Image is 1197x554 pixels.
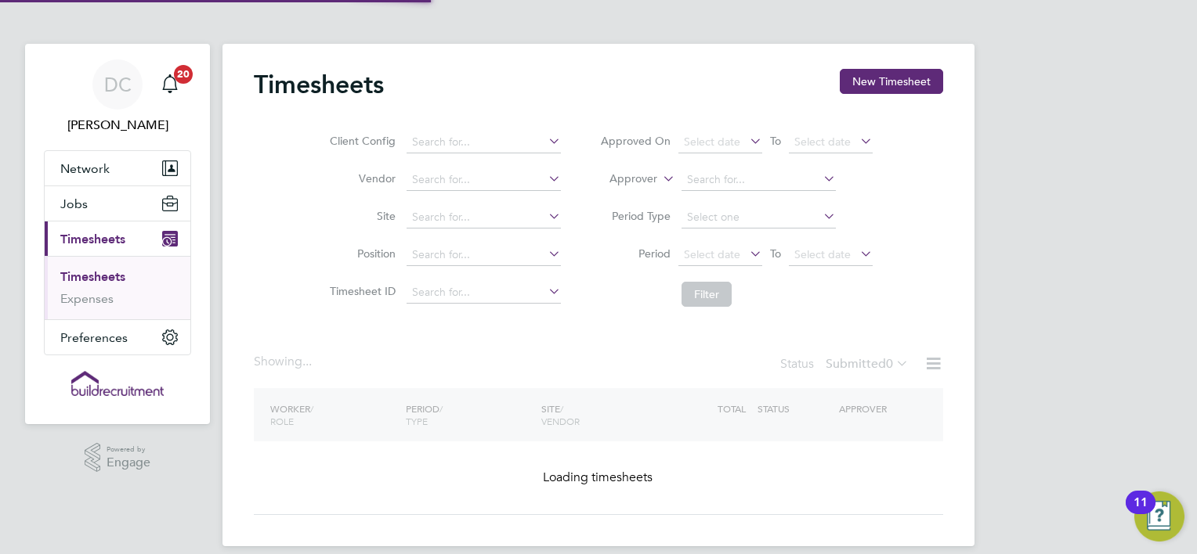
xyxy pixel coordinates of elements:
span: Select date [684,135,740,149]
a: DC[PERSON_NAME] [44,59,191,135]
button: Timesheets [45,221,190,256]
button: Preferences [45,320,190,354]
button: New Timesheet [840,69,943,94]
input: Search for... [407,169,561,191]
a: 20 [154,59,186,110]
span: Select date [794,135,851,149]
input: Search for... [407,207,561,228]
button: Filter [682,282,732,307]
div: Showing [254,354,315,370]
label: Vendor [325,171,396,185]
label: Approver [587,171,657,187]
span: Select date [794,247,851,261]
a: Timesheets [60,269,125,284]
span: To [765,243,786,264]
span: Preferences [60,330,128,345]
span: Jobs [60,196,88,211]
a: Powered byEngage [85,443,151,473]
span: Engage [107,456,150,469]
span: DC [104,74,132,95]
span: Network [60,161,110,176]
label: Period [600,246,671,261]
button: Network [45,151,190,185]
label: Client Config [325,134,396,148]
input: Search for... [682,169,836,191]
input: Search for... [407,282,561,304]
button: Jobs [45,186,190,221]
span: To [765,131,786,151]
h2: Timesheets [254,69,384,100]
img: buildrec-logo-retina.png [71,371,164,396]
input: Search for... [407,244,561,266]
span: Powered by [107,443,150,456]
label: Period Type [600,209,671,223]
div: 11 [1134,502,1148,523]
input: Search for... [407,131,561,153]
span: 20 [174,65,193,84]
span: Dan Cardus [44,116,191,135]
a: Expenses [60,291,114,306]
input: Select one [682,207,836,228]
div: Status [780,354,912,376]
label: Timesheet ID [325,284,396,298]
nav: Main navigation [25,44,210,424]
label: Site [325,209,396,223]
div: Timesheets [45,256,190,319]
span: Select date [684,247,740,261]
label: Position [325,246,396,261]
label: Submitted [826,356,909,372]
span: Timesheets [60,232,125,246]
button: Open Resource Center, 11 new notifications [1134,491,1184,541]
span: ... [302,354,312,369]
a: Go to home page [44,371,191,396]
span: 0 [886,356,893,372]
label: Approved On [600,134,671,148]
